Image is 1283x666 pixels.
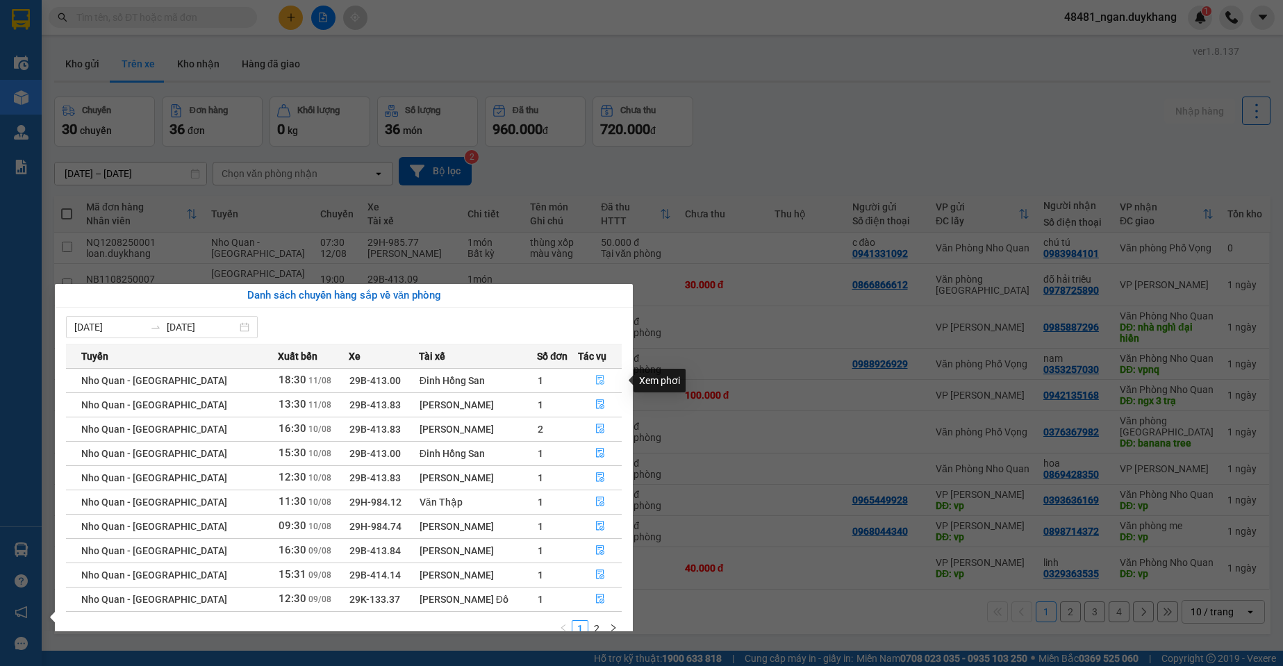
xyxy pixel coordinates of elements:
[279,471,306,483] span: 12:30
[595,399,605,410] span: file-done
[579,564,621,586] button: file-done
[81,497,227,508] span: Nho Quan - [GEOGRAPHIC_DATA]
[81,448,227,459] span: Nho Quan - [GEOGRAPHIC_DATA]
[595,472,605,483] span: file-done
[308,497,331,507] span: 10/08
[349,594,400,605] span: 29K-133.37
[66,288,622,304] div: Danh sách chuyến hàng sắp về văn phòng
[349,569,401,581] span: 29B-414.14
[579,540,621,562] button: file-done
[595,375,605,386] span: file-done
[595,569,605,581] span: file-done
[278,349,317,364] span: Xuất bến
[420,494,536,510] div: Văn Thập
[538,569,543,581] span: 1
[589,621,604,636] a: 2
[81,521,227,532] span: Nho Quan - [GEOGRAPHIC_DATA]
[634,369,686,392] div: Xem phơi
[420,470,536,485] div: [PERSON_NAME]
[572,620,588,637] li: 1
[605,620,622,637] li: Next Page
[595,497,605,508] span: file-done
[279,447,306,459] span: 15:30
[308,424,331,434] span: 10/08
[538,594,543,605] span: 1
[605,620,622,637] button: right
[579,588,621,610] button: file-done
[579,491,621,513] button: file-done
[538,521,543,532] span: 1
[579,515,621,538] button: file-done
[308,570,331,580] span: 09/08
[279,544,306,556] span: 16:30
[150,322,161,333] span: swap-right
[609,624,618,632] span: right
[420,519,536,534] div: [PERSON_NAME]
[150,322,161,333] span: to
[349,448,401,459] span: 29B-413.00
[420,397,536,413] div: [PERSON_NAME]
[81,424,227,435] span: Nho Quan - [GEOGRAPHIC_DATA]
[279,374,306,386] span: 18:30
[308,376,331,385] span: 11/08
[595,424,605,435] span: file-done
[349,521,402,532] span: 29H-984.74
[420,422,536,437] div: [PERSON_NAME]
[538,424,543,435] span: 2
[279,519,306,532] span: 09:30
[349,497,402,508] span: 29H-984.12
[595,545,605,556] span: file-done
[308,546,331,556] span: 09/08
[349,472,401,483] span: 29B-413.83
[579,442,621,465] button: file-done
[279,398,306,410] span: 13:30
[81,569,227,581] span: Nho Quan - [GEOGRAPHIC_DATA]
[579,467,621,489] button: file-done
[81,594,227,605] span: Nho Quan - [GEOGRAPHIC_DATA]
[420,373,536,388] div: Đinh Hồng San
[167,319,237,335] input: Đến ngày
[420,446,536,461] div: Đinh Hồng San
[81,349,108,364] span: Tuyến
[538,375,543,386] span: 1
[81,375,227,386] span: Nho Quan - [GEOGRAPHIC_DATA]
[538,448,543,459] span: 1
[572,621,588,636] a: 1
[279,592,306,605] span: 12:30
[555,620,572,637] li: Previous Page
[349,375,401,386] span: 29B-413.00
[538,497,543,508] span: 1
[579,394,621,416] button: file-done
[420,543,536,558] div: [PERSON_NAME]
[588,620,605,637] li: 2
[538,545,543,556] span: 1
[579,418,621,440] button: file-done
[308,473,331,483] span: 10/08
[308,594,331,604] span: 09/08
[595,521,605,532] span: file-done
[279,568,306,581] span: 15:31
[538,399,543,410] span: 1
[420,567,536,583] div: [PERSON_NAME]
[579,369,621,392] button: file-done
[308,449,331,458] span: 10/08
[349,399,401,410] span: 29B-413.83
[537,349,568,364] span: Số đơn
[279,495,306,508] span: 11:30
[559,624,568,632] span: left
[349,349,361,364] span: Xe
[81,545,227,556] span: Nho Quan - [GEOGRAPHIC_DATA]
[308,522,331,531] span: 10/08
[419,349,445,364] span: Tài xế
[538,472,543,483] span: 1
[81,399,227,410] span: Nho Quan - [GEOGRAPHIC_DATA]
[349,545,401,556] span: 29B-413.84
[595,448,605,459] span: file-done
[595,594,605,605] span: file-done
[349,424,401,435] span: 29B-413.83
[308,400,331,410] span: 11/08
[81,472,227,483] span: Nho Quan - [GEOGRAPHIC_DATA]
[279,422,306,435] span: 16:30
[74,319,144,335] input: Từ ngày
[555,620,572,637] button: left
